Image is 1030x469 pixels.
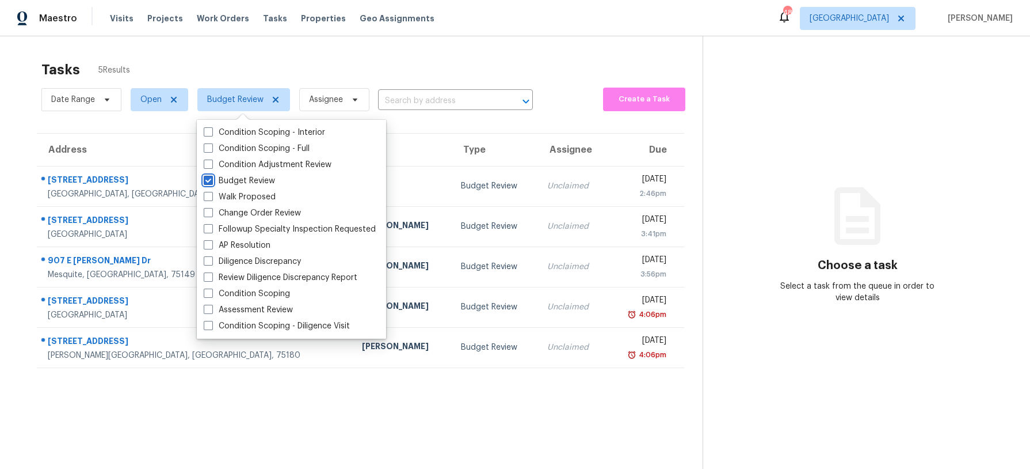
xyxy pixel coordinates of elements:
label: Review Diligence Discrepancy Report [204,272,357,283]
label: Condition Scoping - Interior [204,127,325,138]
label: AP Resolution [204,240,270,251]
label: Condition Adjustment Review [204,159,331,171]
th: Type [452,134,539,166]
div: 3:56pm [617,268,666,280]
span: Maestro [39,13,77,24]
span: Work Orders [197,13,249,24]
div: [STREET_ADDRESS] [48,174,344,188]
button: Open [518,93,534,109]
button: Create a Task [603,88,685,111]
span: Tasks [263,14,287,22]
th: Address [37,134,353,166]
h3: Choose a task [818,260,898,271]
div: [STREET_ADDRESS] [48,214,344,229]
div: Select a task from the queue in order to view details [780,281,934,304]
div: Budget Review [461,342,529,353]
label: Condition Scoping - Diligence Visit [204,320,350,332]
div: [PERSON_NAME] [362,220,442,234]
th: Due [608,134,684,166]
input: Search by address [378,92,501,110]
span: Date Range [51,94,95,105]
div: [GEOGRAPHIC_DATA] [48,309,344,321]
div: [DATE] [617,294,666,309]
div: Mesquite, [GEOGRAPHIC_DATA], 75149 [48,269,344,281]
div: Budget Review [461,301,529,313]
span: Budget Review [207,94,264,105]
div: [PERSON_NAME] [362,341,442,355]
span: [GEOGRAPHIC_DATA] [810,13,889,24]
div: Budget Review [461,261,529,273]
div: Unclaimed [547,301,598,313]
h2: Tasks [41,64,80,75]
div: [DATE] [617,254,666,268]
div: [STREET_ADDRESS] [48,295,344,309]
div: [GEOGRAPHIC_DATA] [48,229,344,240]
div: [GEOGRAPHIC_DATA], [GEOGRAPHIC_DATA], 76085 [48,188,344,200]
span: 5 Results [98,65,130,76]
div: Budget Review [461,221,529,232]
div: 3:41pm [617,228,666,240]
label: Walk Proposed [204,191,276,203]
div: [PERSON_NAME][GEOGRAPHIC_DATA], [GEOGRAPHIC_DATA], 75180 [48,350,344,361]
div: 48 [783,7,791,18]
span: Properties [301,13,346,24]
img: Overdue Alarm Icon [627,349,636,361]
span: Visits [110,13,133,24]
th: HPM [353,134,451,166]
div: [DATE] [617,173,666,188]
div: 907 E [PERSON_NAME] Dr [48,255,344,269]
label: Condition Scoping [204,288,290,300]
span: Create a Task [609,93,680,106]
div: Unclaimed [547,342,598,353]
div: 2:46pm [617,188,666,199]
div: Unclaimed [547,221,598,232]
span: Open [140,94,162,105]
div: Unclaimed [547,180,598,192]
div: [PERSON_NAME] [362,300,442,315]
span: Geo Assignments [360,13,434,24]
span: [PERSON_NAME] [943,13,1013,24]
th: Assignee [538,134,607,166]
div: [DATE] [617,214,666,228]
span: Assignee [309,94,343,105]
span: Projects [147,13,183,24]
label: Diligence Discrepancy [204,256,301,267]
div: [STREET_ADDRESS] [48,335,344,350]
div: [DATE] [617,335,666,349]
img: Overdue Alarm Icon [627,309,636,320]
label: Condition Scoping - Full [204,143,310,154]
div: 4:06pm [636,309,666,320]
label: Change Order Review [204,207,301,219]
label: Budget Review [204,175,275,187]
div: [PERSON_NAME] [362,260,442,274]
label: Assessment Review [204,304,293,316]
div: Unclaimed [547,261,598,273]
div: Budget Review [461,180,529,192]
div: 4:06pm [636,349,666,361]
label: Followup Specialty Inspection Requested [204,224,376,235]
